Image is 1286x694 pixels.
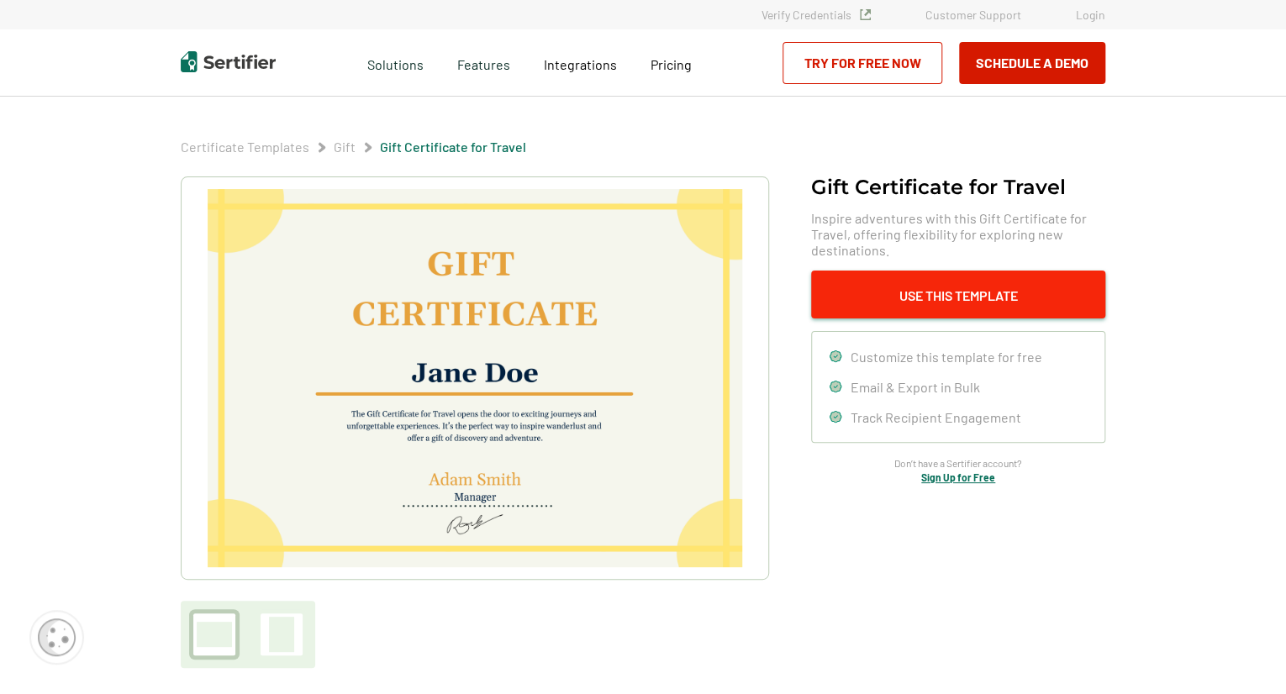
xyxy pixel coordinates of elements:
[457,52,510,73] span: Features
[380,139,526,155] span: Gift Certificate​ for Travel
[367,52,424,73] span: Solutions
[544,56,617,72] span: Integrations
[334,139,356,155] span: Gift
[860,9,871,20] img: Verified
[208,189,742,567] img: Gift Certificate​ for Travel
[181,139,526,155] div: Breadcrumb
[851,379,980,395] span: Email & Export in Bulk
[811,271,1105,318] button: Use This Template
[380,139,526,155] a: Gift Certificate​ for Travel
[181,51,276,72] img: Sertifier | Digital Credentialing Platform
[651,56,692,72] span: Pricing
[762,8,871,22] a: Verify Credentials
[651,52,692,73] a: Pricing
[811,210,1105,258] span: Inspire adventures with this Gift Certificate for Travel, offering flexibility for exploring new ...
[959,42,1105,84] button: Schedule a Demo
[811,176,1066,197] h1: Gift Certificate​ for Travel
[544,52,617,73] a: Integrations
[334,139,356,155] a: Gift
[181,139,309,155] span: Certificate Templates
[894,455,1022,471] span: Don’t have a Sertifier account?
[1202,613,1286,694] iframe: Chat Widget
[38,618,76,656] img: Cookie Popup Icon
[921,471,995,483] a: Sign Up for Free
[181,139,309,155] a: Certificate Templates
[925,8,1021,22] a: Customer Support
[851,409,1021,425] span: Track Recipient Engagement
[851,349,1042,365] span: Customize this template for free
[783,42,942,84] a: Try for Free Now
[1076,8,1105,22] a: Login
